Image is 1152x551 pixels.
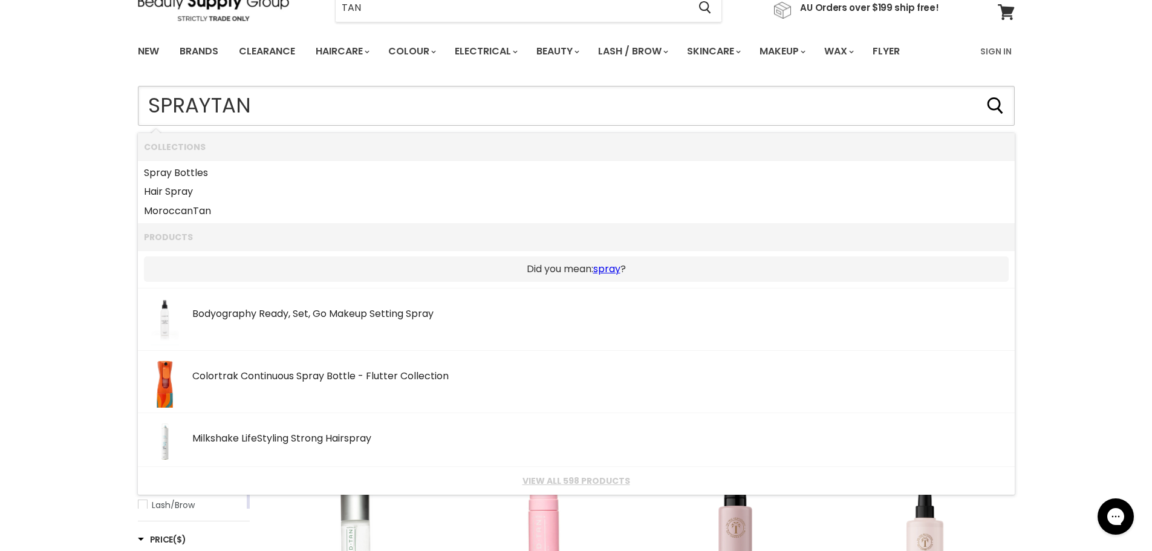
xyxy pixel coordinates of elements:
[152,499,195,511] span: Lash/Brow
[138,201,1015,224] li: Collections: MoroccanTan
[593,262,620,276] a: spray
[144,163,1009,183] a: Spray Bottles
[138,533,186,546] h3: Price($)
[173,533,186,546] span: ($)
[986,96,1005,116] button: Search
[138,133,1015,160] li: Collections
[138,86,1015,126] form: Product
[138,288,1015,351] li: Products: Bodyography Ready, Set, Go Makeup Setting Spray
[129,39,168,64] a: New
[144,476,1009,486] a: View all 598 products
[1092,494,1140,539] iframe: Gorgias live chat messenger
[138,86,1015,126] input: Search
[192,371,1009,383] div: Colortrak Continuous Spray Bottle - Flutter Collection
[144,182,1009,201] a: Hair Spray
[123,34,1030,69] nav: Main
[138,160,1015,183] li: Collections: Spray Bottles
[230,39,304,64] a: Clearance
[151,295,179,345] img: ScreenShot2021-03-08at9.32.50am_200x.png
[446,39,525,64] a: Electrical
[973,39,1019,64] a: Sign In
[138,223,1015,250] li: Products
[138,533,186,546] span: Price
[138,351,1015,413] li: Products: Colortrak Continuous Spray Bottle - Flutter Collection
[147,357,183,408] img: 028272667486_2_1800x1800_134f158d-7b2c-4cae-8c06-7cfc09593791.webp
[138,182,1015,201] li: Collections: Hair Spray
[379,39,443,64] a: Colour
[815,39,861,64] a: Wax
[192,308,1009,321] div: Bodyography Ready, Set, Go Makeup Setting Spray
[150,262,1003,276] p: Did you mean: ?
[750,39,813,64] a: Makeup
[138,250,1015,288] li: Did you mean
[138,498,244,512] a: Lash/Brow
[138,413,1015,467] li: Products: Milkshake LifeStyling Strong Hairspray
[527,39,587,64] a: Beauty
[171,39,227,64] a: Brands
[144,201,1009,221] a: MoroccanTan
[144,419,186,461] img: milk_shake-Lifestyling-Strong-Hold-Hairspray-500ml_1_1ec82793-d33c-4444-80f4-941207f999eb.webp
[678,39,748,64] a: Skincare
[307,39,377,64] a: Haircare
[129,34,941,69] ul: Main menu
[589,39,675,64] a: Lash / Brow
[864,39,909,64] a: Flyer
[138,467,1015,494] li: View All
[192,433,1009,446] div: Milkshake LifeStyling Strong Hairspray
